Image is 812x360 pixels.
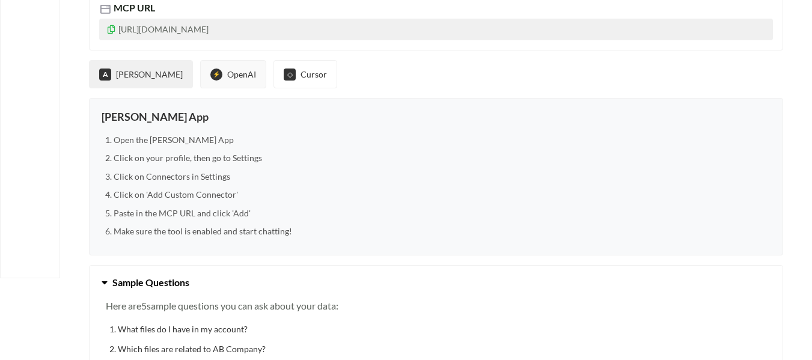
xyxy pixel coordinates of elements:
li: Open the [PERSON_NAME] App [114,133,771,147]
div: ◇ [284,69,296,81]
li: Click on Connectors in Settings [114,170,771,183]
div: A [99,69,111,81]
h3: [PERSON_NAME] App [102,111,771,124]
li: Click on 'Add Custom Connector' [114,188,771,201]
li: What files do I have in my account? [118,323,766,335]
p: Here are 5 sample questions you can ask about your data: [106,299,766,313]
li: Which files are related to AB Company? [118,343,766,355]
button: ⚡OpenAI [200,60,266,88]
span: MCP URL [114,2,155,13]
button: A[PERSON_NAME] [89,60,193,88]
li: Make sure the tool is enabled and start chatting! [114,225,771,238]
span: Sample Questions [112,276,189,288]
li: Click on your profile, then go to Settings [114,151,771,165]
li: Paste in the MCP URL and click 'Add' [114,207,771,220]
button: Sample Questions [90,266,783,299]
div: ⚡ [210,69,222,81]
button: ◇Cursor [273,60,337,88]
p: [URL][DOMAIN_NAME] [99,19,773,40]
